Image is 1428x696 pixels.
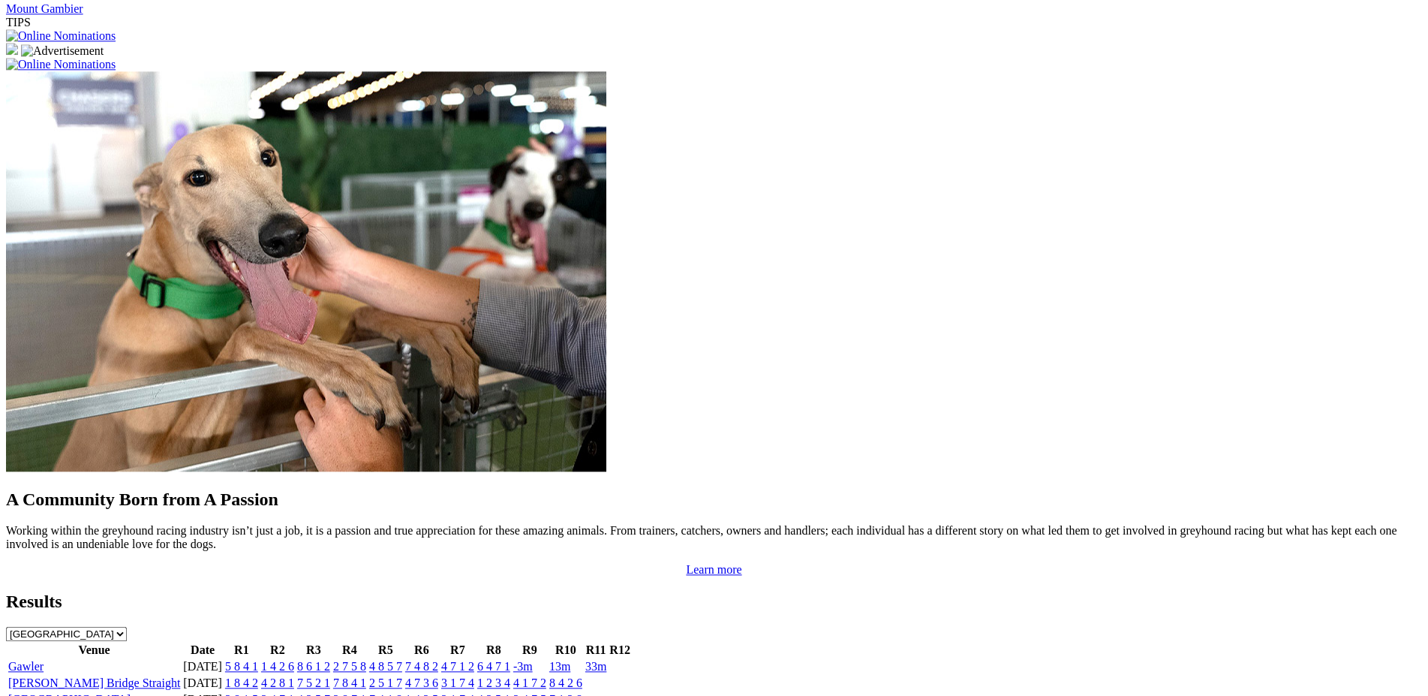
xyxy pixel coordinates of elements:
[368,643,403,658] th: R5
[404,643,439,658] th: R6
[6,16,31,29] span: TIPS
[609,643,631,658] th: R12
[513,643,547,658] th: R9
[261,676,294,689] a: 4 2 8 1
[369,660,402,673] a: 4 8 5 7
[333,676,366,689] a: 7 8 4 1
[477,660,510,673] a: 6 4 7 1
[585,660,606,673] a: 33m
[369,676,402,689] a: 2 5 1 7
[260,643,295,658] th: R2
[21,44,104,58] img: Advertisement
[182,659,223,674] td: [DATE]
[686,563,741,576] a: Learn more
[261,660,294,673] a: 1 4 2 6
[477,676,510,689] a: 1 2 3 4
[6,58,116,71] img: Online Nominations
[441,676,474,689] a: 3 1 7 4
[549,676,582,689] a: 8 4 2 6
[333,660,366,673] a: 2 7 5 8
[440,643,475,658] th: R7
[513,676,546,689] a: 4 1 7 2
[296,643,331,658] th: R3
[6,490,1422,510] h2: A Community Born from A Passion
[8,676,180,689] a: [PERSON_NAME] Bridge Straight
[405,660,438,673] a: 7 4 8 2
[6,2,83,15] a: Mount Gambier
[182,676,223,691] td: [DATE]
[6,592,1422,612] h2: Results
[8,643,181,658] th: Venue
[224,643,259,658] th: R1
[513,660,533,673] a: -3m
[6,524,1422,551] p: Working within the greyhound racing industry isn’t just a job, it is a passion and true appreciat...
[549,660,570,673] a: 13m
[585,643,607,658] th: R11
[477,643,511,658] th: R8
[549,643,583,658] th: R10
[6,29,116,43] img: Online Nominations
[441,660,474,673] a: 4 7 1 2
[405,676,438,689] a: 4 7 3 6
[6,71,606,472] img: Westy_Cropped.jpg
[297,676,330,689] a: 7 5 2 1
[297,660,330,673] a: 8 6 1 2
[225,676,258,689] a: 1 8 4 2
[332,643,367,658] th: R4
[6,43,18,55] img: 15187_Greyhounds_GreysPlayCentral_Resize_SA_WebsiteBanner_300x115_2025.jpg
[225,660,258,673] a: 5 8 4 1
[182,643,223,658] th: Date
[8,660,44,673] a: Gawler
